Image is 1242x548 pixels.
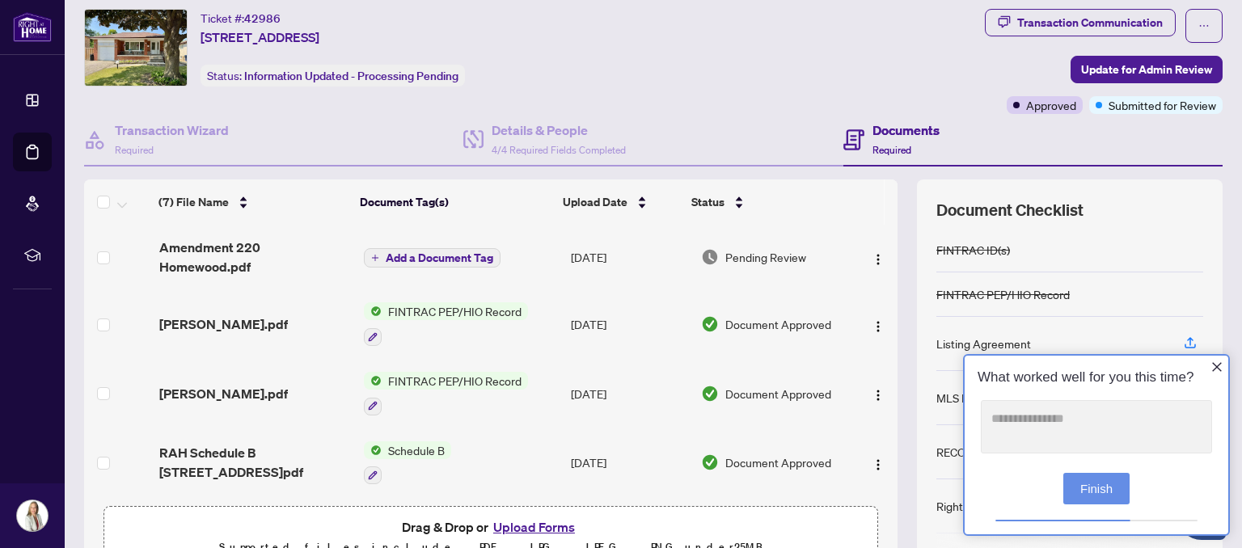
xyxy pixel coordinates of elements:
[158,193,229,211] span: (7) File Name
[364,372,528,415] button: Status IconFINTRAC PEP/HIO Record
[725,385,831,403] span: Document Approved
[244,69,458,83] span: Information Updated - Processing Pending
[936,199,1084,221] span: Document Checklist
[951,342,1242,548] iframe: Sprig User Feedback Dialog
[382,372,528,390] span: FINTRAC PEP/HIO Record
[402,516,580,537] span: Drag & Drop or
[364,302,382,320] img: Status Icon
[364,248,501,268] button: Add a Document Tag
[872,458,885,471] img: Logo
[701,315,719,333] img: Document Status
[936,443,1058,461] div: RECO Information Guide
[725,453,831,471] span: Document Approved
[564,359,695,428] td: [DATE]
[488,516,580,537] button: Upload Forms
[364,372,382,390] img: Status Icon
[492,144,626,156] span: 4/4 Required Fields Completed
[201,27,319,47] span: [STREET_ADDRESS]
[85,10,187,86] img: IMG-C12269371_1.jpg
[936,389,1078,407] div: MLS Data Information Sheet
[115,144,154,156] span: Required
[1198,20,1210,32] span: ellipsis
[244,11,281,26] span: 42986
[1026,96,1076,114] span: Approved
[159,314,288,334] span: [PERSON_NAME].pdf
[159,238,351,276] span: Amendment 220 Homewood.pdf
[1017,10,1163,36] div: Transaction Communication
[872,120,940,140] h4: Documents
[563,193,627,211] span: Upload Date
[382,302,528,320] span: FINTRAC PEP/HIO Record
[872,320,885,333] img: Logo
[556,179,684,225] th: Upload Date
[936,497,1067,515] div: Right at Home Schedule B
[159,443,351,482] span: RAH Schedule B [STREET_ADDRESS]pdf
[865,449,891,475] button: Logo
[364,247,501,268] button: Add a Document Tag
[382,441,451,459] span: Schedule B
[872,253,885,266] img: Logo
[364,441,382,459] img: Status Icon
[701,248,719,266] img: Document Status
[865,311,891,337] button: Logo
[159,384,288,403] span: [PERSON_NAME].pdf
[13,12,52,42] img: logo
[17,500,48,531] img: Profile Icon
[691,193,724,211] span: Status
[872,144,911,156] span: Required
[564,289,695,359] td: [DATE]
[353,179,557,225] th: Document Tag(s)
[865,381,891,407] button: Logo
[364,302,528,346] button: Status IconFINTRAC PEP/HIO Record
[564,428,695,498] td: [DATE]
[564,225,695,289] td: [DATE]
[1109,96,1216,114] span: Submitted for Review
[701,453,719,471] img: Document Status
[371,254,379,262] span: plus
[985,9,1176,36] button: Transaction Communication
[1071,56,1223,83] button: Update for Admin Review
[936,241,1010,259] div: FINTRAC ID(s)
[1081,57,1212,82] span: Update for Admin Review
[201,65,465,86] div: Status:
[725,315,831,333] span: Document Approved
[865,244,891,270] button: Logo
[701,385,719,403] img: Document Status
[685,179,841,225] th: Status
[936,285,1070,303] div: FINTRAC PEP/HIO Record
[872,389,885,402] img: Logo
[936,335,1031,352] div: Listing Agreement
[492,120,626,140] h4: Details & People
[152,179,353,225] th: (7) File Name
[201,9,281,27] div: Ticket #:
[115,120,229,140] h4: Transaction Wizard
[364,441,451,485] button: Status IconSchedule B
[386,252,493,263] span: Add a Document Tag
[725,248,806,266] span: Pending Review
